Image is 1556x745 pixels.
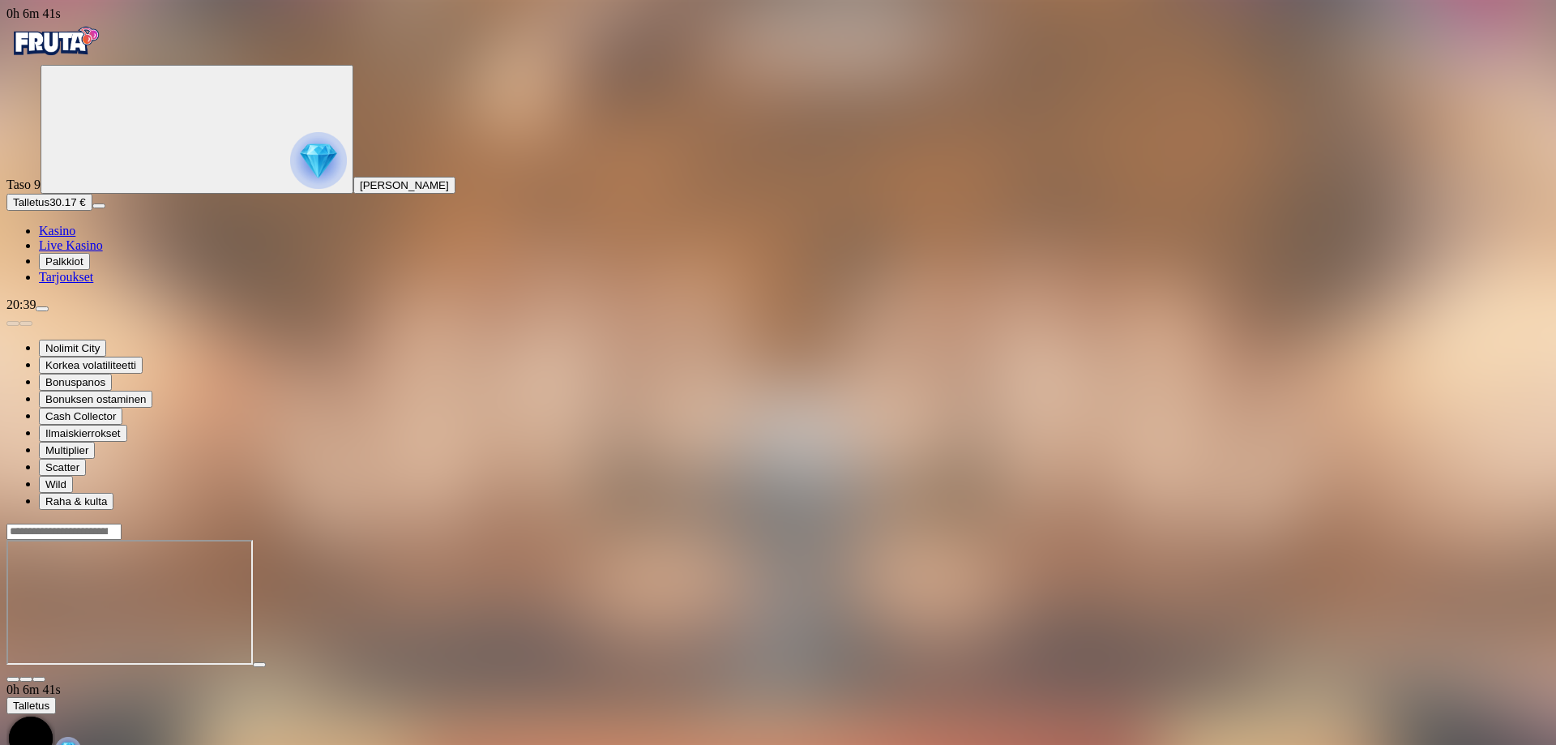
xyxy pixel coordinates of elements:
button: Bonuksen ostaminen [39,391,152,408]
a: gift-inverted iconTarjoukset [39,270,93,284]
span: Palkkiot [45,255,83,268]
span: 30.17 € [49,196,85,208]
button: fullscreen icon [32,677,45,682]
span: Raha & kulta [45,495,107,507]
span: [PERSON_NAME] [360,179,449,191]
a: poker-chip iconLive Kasino [39,238,103,252]
img: Fruta [6,21,104,62]
button: reward progress [41,65,353,194]
button: reward iconPalkkiot [39,253,90,270]
span: Ilmaiskierrokset [45,427,121,439]
button: Multiplier [39,442,95,459]
span: Bonuksen ostaminen [45,393,146,405]
span: user session time [6,6,61,20]
button: [PERSON_NAME] [353,177,455,194]
span: user session time [6,683,61,696]
span: Tarjoukset [39,270,93,284]
button: close icon [6,677,19,682]
span: Live Kasino [39,238,103,252]
span: Talletus [13,700,49,712]
span: Kasino [39,224,75,238]
input: Search [6,524,122,540]
button: play icon [253,662,266,667]
button: Scatter [39,459,86,476]
button: Talletusplus icon30.17 € [6,194,92,211]
a: diamond iconKasino [39,224,75,238]
span: Taso 9 [6,178,41,191]
span: Talletus [13,196,49,208]
button: chevron-down icon [19,677,32,682]
iframe: Fire in the Hole 2 [6,540,253,665]
span: Wild [45,478,66,490]
span: Multiplier [45,444,88,456]
button: Raha & kulta [39,493,113,510]
button: Wild [39,476,73,493]
button: Talletus [6,697,56,714]
span: Korkea volatiliteetti [45,359,136,371]
button: Korkea volatiliteetti [39,357,143,374]
a: Fruta [6,50,104,64]
img: reward progress [290,132,347,189]
button: next slide [19,321,32,326]
button: menu [92,203,105,208]
span: Cash Collector [45,410,116,422]
button: Bonuspanos [39,374,112,391]
span: Scatter [45,461,79,473]
span: Nolimit City [45,342,100,354]
nav: Primary [6,21,1550,285]
button: prev slide [6,321,19,326]
button: Cash Collector [39,408,122,425]
span: Bonuspanos [45,376,105,388]
span: 20:39 [6,298,36,311]
button: menu [36,306,49,311]
button: Nolimit City [39,340,106,357]
button: Ilmaiskierrokset [39,425,127,442]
